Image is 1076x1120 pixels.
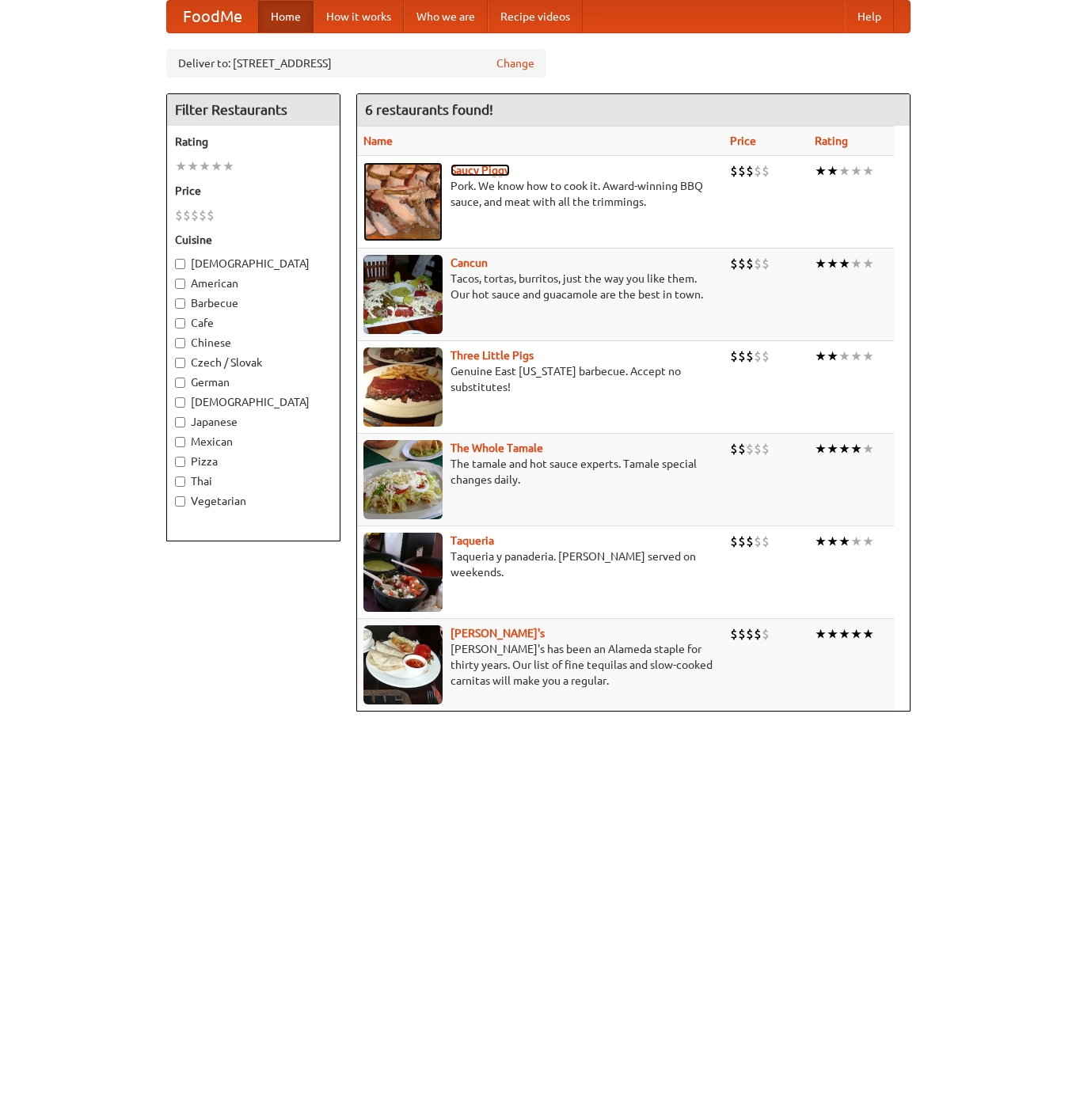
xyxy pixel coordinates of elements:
[199,158,211,175] li: ★
[175,158,187,175] li: ★
[175,315,332,331] label: Cafe
[175,434,332,450] label: Mexican
[175,397,185,408] input: [DEMOGRAPHIC_DATA]
[175,454,332,469] label: Pizza
[451,349,534,362] a: Three Little Pigs
[762,625,770,643] li: $
[815,135,848,147] a: Rating
[175,476,185,487] input: Thai
[754,162,762,180] li: $
[815,625,827,643] li: ★
[222,158,234,175] li: ★
[862,255,874,272] li: ★
[363,533,443,612] img: taqueria.jpg
[207,207,215,224] li: $
[815,440,827,457] li: ★
[827,533,838,550] li: ★
[175,259,185,269] input: [DEMOGRAPHIC_DATA]
[363,440,443,519] img: wholetamale.jpg
[827,347,838,365] li: ★
[754,255,762,272] li: $
[838,440,850,457] li: ★
[175,493,332,509] label: Vegetarian
[363,456,717,488] p: The tamale and hot sauce experts. Tamale special changes daily.
[314,1,404,32] a: How it works
[191,207,199,224] li: $
[363,363,717,395] p: Genuine East [US_STATE] barbecue. Accept no substitutes!
[746,440,754,457] li: $
[730,347,738,365] li: $
[183,207,191,224] li: $
[746,162,754,180] li: $
[496,55,534,71] a: Change
[451,256,488,269] b: Cancun
[815,347,827,365] li: ★
[451,442,543,454] a: The Whole Tamale
[862,625,874,643] li: ★
[167,1,258,32] a: FoodMe
[845,1,894,32] a: Help
[175,457,185,467] input: Pizza
[838,347,850,365] li: ★
[827,625,838,643] li: ★
[451,534,494,547] a: Taqueria
[746,533,754,550] li: $
[363,162,443,241] img: saucy.jpg
[754,625,762,643] li: $
[850,347,862,365] li: ★
[838,533,850,550] li: ★
[746,255,754,272] li: $
[850,162,862,180] li: ★
[175,134,332,150] h5: Rating
[815,162,827,180] li: ★
[363,347,443,427] img: littlepigs.jpg
[175,318,185,328] input: Cafe
[175,183,332,199] h5: Price
[730,533,738,550] li: $
[762,347,770,365] li: $
[827,440,838,457] li: ★
[175,295,332,311] label: Barbecue
[363,178,717,210] p: Pork. We know how to cook it. Award-winning BBQ sauce, and meat with all the trimmings.
[754,533,762,550] li: $
[363,549,717,580] p: Taqueria y panaderia. [PERSON_NAME] served on weekends.
[827,255,838,272] li: ★
[175,417,185,427] input: Japanese
[451,627,545,640] a: [PERSON_NAME]'s
[862,533,874,550] li: ★
[754,347,762,365] li: $
[363,641,717,689] p: [PERSON_NAME]'s has been an Alameda staple for thirty years. Our list of fine tequilas and slow-c...
[730,255,738,272] li: $
[815,255,827,272] li: ★
[862,440,874,457] li: ★
[862,162,874,180] li: ★
[175,473,332,489] label: Thai
[404,1,488,32] a: Who we are
[746,625,754,643] li: $
[850,625,862,643] li: ★
[762,533,770,550] li: $
[363,255,443,334] img: cancun.jpg
[838,625,850,643] li: ★
[175,207,183,224] li: $
[730,440,738,457] li: $
[175,256,332,271] label: [DEMOGRAPHIC_DATA]
[451,164,510,177] a: Saucy Piggy
[175,275,332,291] label: American
[175,279,185,289] input: American
[746,347,754,365] li: $
[363,271,717,302] p: Tacos, tortas, burritos, just the way you like them. Our hot sauce and guacamole are the best in ...
[738,347,746,365] li: $
[363,135,393,147] a: Name
[738,625,746,643] li: $
[175,298,185,309] input: Barbecue
[762,162,770,180] li: $
[730,135,756,147] a: Price
[738,533,746,550] li: $
[187,158,199,175] li: ★
[175,496,185,507] input: Vegetarian
[762,255,770,272] li: $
